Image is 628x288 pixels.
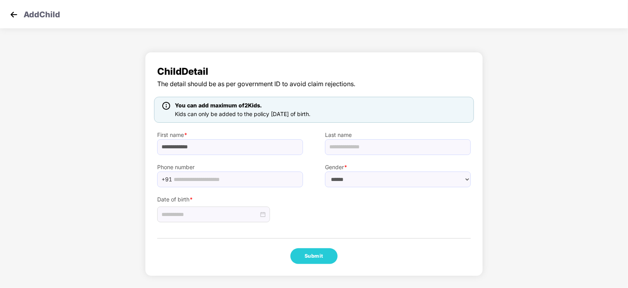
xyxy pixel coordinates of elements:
button: Submit [290,248,338,264]
p: Add Child [24,9,60,18]
label: Phone number [157,163,303,172]
label: Gender [325,163,471,172]
label: Date of birth [157,195,303,204]
span: Child Detail [157,64,471,79]
img: svg+xml;base64,PHN2ZyB4bWxucz0iaHR0cDovL3d3dy53My5vcmcvMjAwMC9zdmciIHdpZHRoPSIzMCIgaGVpZ2h0PSIzMC... [8,9,20,20]
span: You can add maximum of 2 Kids. [175,102,262,109]
span: +91 [162,174,172,185]
img: icon [162,102,170,110]
label: Last name [325,131,471,139]
span: Kids can only be added to the policy [DATE] of birth. [175,111,310,117]
span: The detail should be as per government ID to avoid claim rejections. [157,79,471,89]
label: First name [157,131,303,139]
